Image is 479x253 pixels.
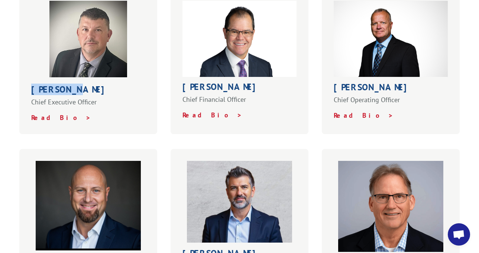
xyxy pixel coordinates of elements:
p: Chief Financial Officer [182,95,297,111]
img: Roger_Silva [182,1,297,77]
strong: [PERSON_NAME] [334,81,413,93]
a: Read Bio > [334,111,394,120]
p: Chief Executive Officer [31,98,146,113]
img: bobkenna-profilepic [49,1,127,77]
a: Read Bio > [182,111,242,119]
h1: [PERSON_NAME] [182,82,297,95]
img: kevin-holland-headshot-web [338,161,443,252]
a: Open chat [448,223,470,246]
img: placeholder-person [36,161,141,250]
a: Read Bio > [31,113,91,122]
p: Chief Operating Officer [334,95,448,111]
img: dm-profile-website [187,161,292,243]
img: Greg Laminack [334,1,448,77]
h1: [PERSON_NAME] [31,85,146,98]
